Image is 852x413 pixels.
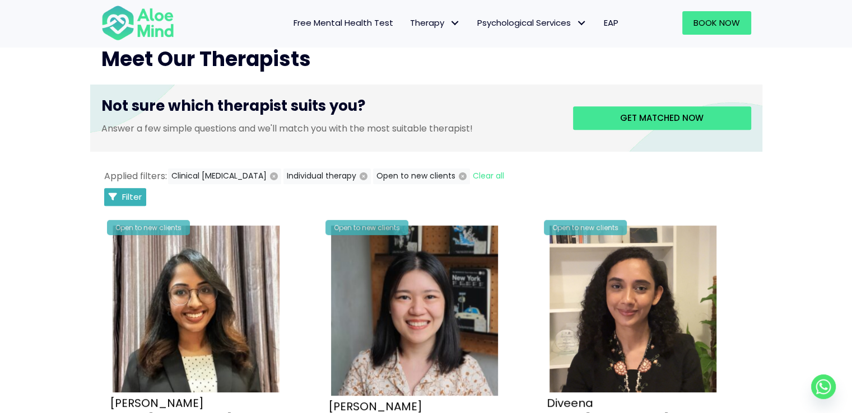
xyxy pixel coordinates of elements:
a: TherapyTherapy: submenu [402,11,469,35]
img: croped-Anita_Profile-photo-300×300 [113,226,280,392]
span: Book Now [693,17,740,29]
span: Therapy [410,17,460,29]
span: Psychological Services [477,17,587,29]
button: Filter Listings [104,188,147,206]
span: Psychological Services: submenu [574,15,590,31]
div: Open to new clients [107,220,190,235]
a: Whatsapp [811,374,836,399]
img: Chen-Wen-profile-photo [331,226,498,396]
span: Filter [122,191,142,203]
img: Aloe mind Logo [101,4,174,41]
span: EAP [604,17,618,29]
span: Therapy: submenu [447,15,463,31]
a: Book Now [682,11,751,35]
button: Individual therapy [283,168,371,184]
span: Meet Our Therapists [101,45,311,73]
a: EAP [595,11,627,35]
button: Clinical [MEDICAL_DATA] [168,168,281,184]
a: Psychological ServicesPsychological Services: submenu [469,11,595,35]
a: Diveena [547,395,593,411]
span: Free Mental Health Test [294,17,393,29]
a: [PERSON_NAME] [110,395,204,411]
nav: Menu [189,11,627,35]
div: Open to new clients [325,220,408,235]
span: Get matched now [620,112,704,124]
div: Open to new clients [544,220,627,235]
h3: Not sure which therapist suits you? [101,96,556,121]
button: Open to new clients [373,168,470,184]
span: Applied filters: [104,170,167,182]
button: Clear all [472,168,505,184]
p: Answer a few simple questions and we'll match you with the most suitable therapist! [101,122,556,135]
a: Free Mental Health Test [285,11,402,35]
img: IMG_1660 – Diveena Nair [550,226,716,392]
a: Get matched now [573,106,751,130]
